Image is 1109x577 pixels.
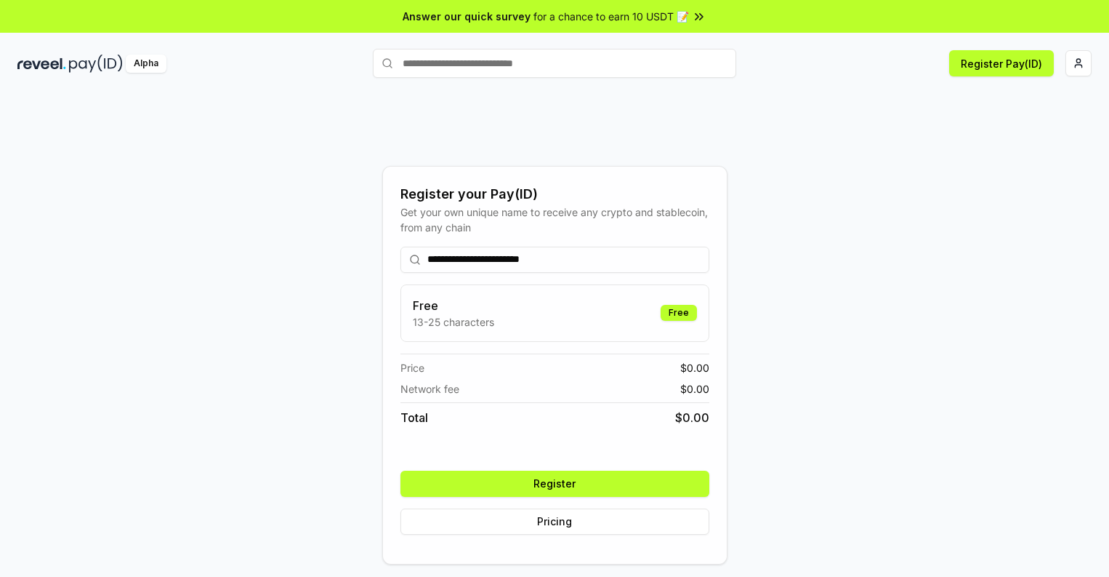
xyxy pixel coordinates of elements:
[675,409,709,426] span: $ 0.00
[400,381,459,397] span: Network fee
[661,305,697,321] div: Free
[403,9,531,24] span: Answer our quick survey
[400,360,424,375] span: Price
[400,409,428,426] span: Total
[400,184,709,204] div: Register your Pay(ID)
[413,297,494,314] h3: Free
[680,381,709,397] span: $ 0.00
[400,509,709,535] button: Pricing
[69,55,123,73] img: pay_id
[413,314,494,330] p: 13-25 characters
[126,55,166,73] div: Alpha
[533,9,689,24] span: for a chance to earn 10 USDT 📝
[680,360,709,375] span: $ 0.00
[949,50,1054,76] button: Register Pay(ID)
[17,55,66,73] img: reveel_dark
[400,204,709,235] div: Get your own unique name to receive any crypto and stablecoin, from any chain
[400,471,709,497] button: Register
